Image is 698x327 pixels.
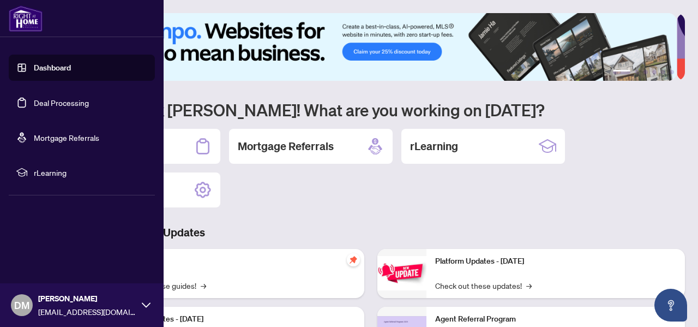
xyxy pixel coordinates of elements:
a: Check out these updates!→ [435,280,532,292]
button: 2 [635,70,639,74]
p: Platform Updates - [DATE] [115,313,356,325]
button: 6 [670,70,674,74]
h2: Mortgage Referrals [238,139,334,154]
span: → [526,280,532,292]
a: Dashboard [34,63,71,73]
h1: Welcome back [PERSON_NAME]! What are you working on [DATE]? [57,99,685,120]
span: [PERSON_NAME] [38,293,136,305]
p: Platform Updates - [DATE] [435,255,676,267]
img: logo [9,5,43,32]
a: Mortgage Referrals [34,133,99,142]
span: rLearning [34,167,147,179]
button: 3 [643,70,648,74]
span: → [201,280,206,292]
img: Platform Updates - June 23, 2025 [377,256,426,290]
p: Self-Help [115,255,356,267]
p: Agent Referral Program [435,313,676,325]
span: pushpin [347,253,360,266]
span: [EMAIL_ADDRESS][DOMAIN_NAME] [38,306,136,318]
img: Slide 0 [57,13,677,81]
button: 1 [613,70,630,74]
button: 5 [661,70,665,74]
button: Open asap [654,289,687,322]
button: 4 [652,70,657,74]
a: Deal Processing [34,98,89,108]
h3: Brokerage & Industry Updates [57,225,685,240]
span: DM [14,298,29,313]
h2: rLearning [410,139,458,154]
